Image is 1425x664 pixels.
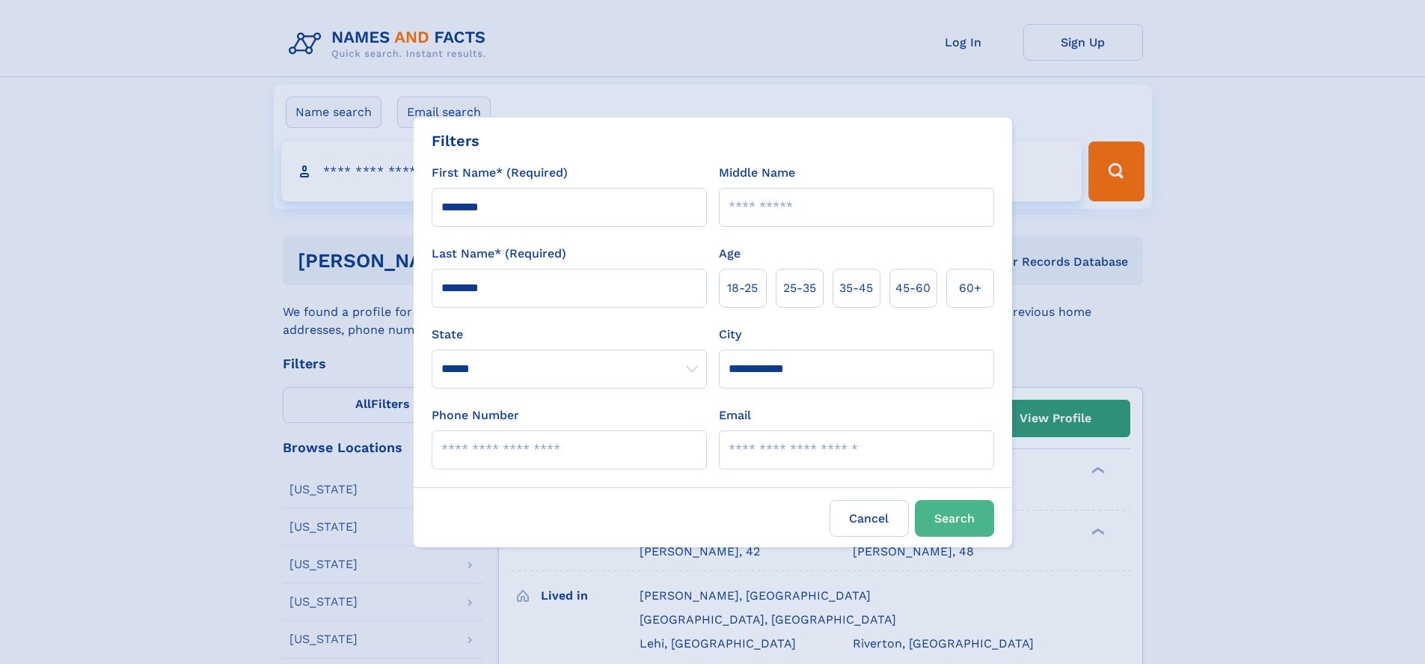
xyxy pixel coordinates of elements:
label: Middle Name [719,164,795,182]
label: City [719,326,741,344]
label: Phone Number [432,406,519,424]
span: 18‑25 [727,279,758,297]
div: Filters [432,130,479,152]
label: State [432,326,707,344]
label: Last Name* (Required) [432,245,566,263]
label: Age [719,245,741,263]
span: 60+ [959,279,981,297]
span: 35‑45 [839,279,873,297]
span: 25‑35 [783,279,816,297]
label: First Name* (Required) [432,164,568,182]
label: Email [719,406,751,424]
span: 45‑60 [895,279,931,297]
button: Search [915,500,994,537]
label: Cancel [830,500,909,537]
